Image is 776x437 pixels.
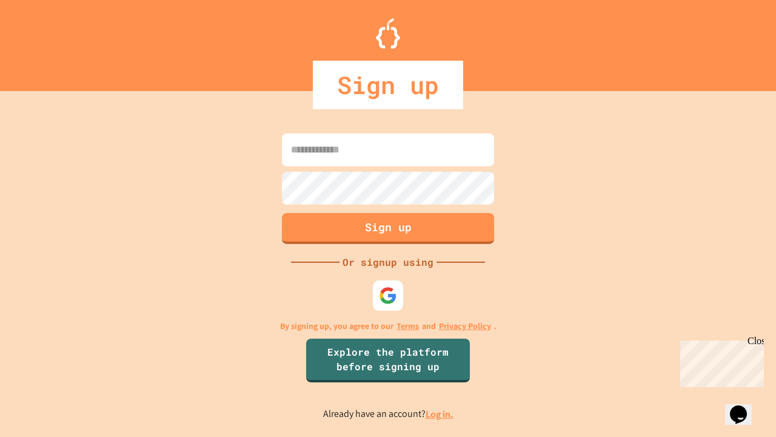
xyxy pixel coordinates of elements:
[323,407,453,422] p: Already have an account?
[725,388,764,425] iframe: chat widget
[675,336,764,387] iframe: chat widget
[426,408,453,421] a: Log in.
[439,320,491,333] a: Privacy Policy
[376,18,400,49] img: Logo.svg
[306,339,470,382] a: Explore the platform before signing up
[396,320,419,333] a: Terms
[339,255,436,269] div: Or signup using
[282,213,494,244] button: Sign up
[280,320,497,333] p: By signing up, you agree to our and .
[313,61,463,109] div: Sign up
[5,5,84,77] div: Chat with us now!Close
[379,286,397,305] img: google-icon.svg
